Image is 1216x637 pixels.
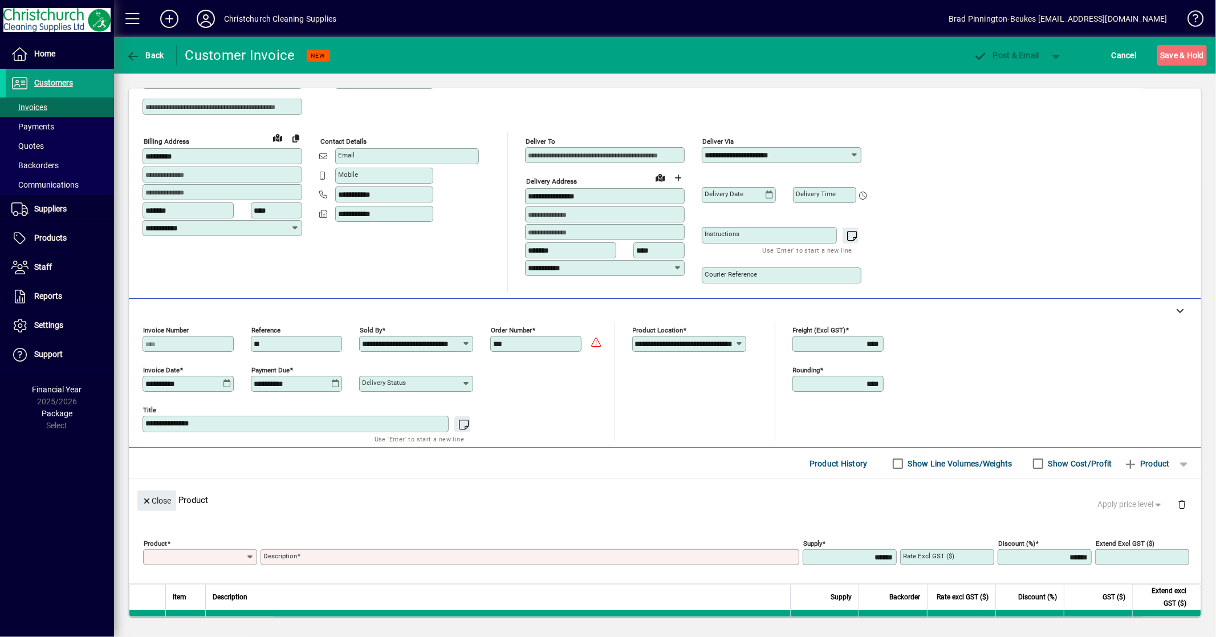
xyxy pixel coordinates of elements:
[1046,458,1112,469] label: Show Cost/Profit
[11,122,54,131] span: Payments
[1168,499,1195,509] app-page-header-button: Delete
[973,51,1039,60] span: ost & Email
[34,262,52,271] span: Staff
[6,224,114,253] a: Products
[6,175,114,194] a: Communications
[1103,591,1125,603] span: GST ($)
[1112,46,1137,64] span: Cancel
[6,117,114,136] a: Payments
[151,9,188,29] button: Add
[11,161,59,170] span: Backorders
[251,366,290,374] mat-label: Payment due
[11,141,44,151] span: Quotes
[144,539,167,547] mat-label: Product
[123,45,167,66] button: Back
[6,40,114,68] a: Home
[269,128,287,147] a: View on map
[6,98,114,117] a: Invoices
[6,136,114,156] a: Quotes
[705,270,757,278] mat-label: Courier Reference
[491,326,532,334] mat-label: Order number
[1168,490,1195,518] button: Delete
[1096,539,1154,547] mat-label: Extend excl GST ($)
[126,51,164,60] span: Back
[375,432,464,445] mat-hint: Use 'Enter' to start a new line
[793,326,846,334] mat-label: Freight (excl GST)
[998,539,1035,547] mat-label: Discount (%)
[1160,51,1165,60] span: S
[263,552,297,560] mat-label: Description
[803,539,822,547] mat-label: Supply
[1018,591,1057,603] span: Discount (%)
[338,171,358,178] mat-label: Mobile
[11,180,79,189] span: Communications
[889,591,920,603] span: Backorder
[826,616,852,627] span: 1.0000
[6,253,114,282] a: Staff
[129,479,1201,521] div: Product
[32,385,82,394] span: Financial Year
[949,10,1168,28] div: Brad Pinnington-Beukes [EMAIL_ADDRESS][DOMAIN_NAME]
[360,326,382,334] mat-label: Sold by
[793,366,820,374] mat-label: Rounding
[906,458,1012,469] label: Show Line Volumes/Weights
[362,379,406,387] mat-label: Delivery status
[224,10,336,28] div: Christchurch Cleaning Supplies
[34,233,67,242] span: Products
[11,103,47,112] span: Invoices
[287,129,305,147] button: Copy to Delivery address
[705,190,743,198] mat-label: Delivery date
[143,326,189,334] mat-label: Invoice number
[702,137,734,145] mat-label: Deliver via
[6,156,114,175] a: Backorders
[805,453,872,474] button: Product History
[831,591,852,603] span: Supply
[993,51,998,60] span: P
[669,169,688,187] button: Choose address
[705,230,739,238] mat-label: Instructions
[34,49,55,58] span: Home
[186,615,199,628] span: Christchurch Cleaning Supplies Ltd
[967,45,1045,66] button: Post & Email
[763,244,852,257] mat-hint: Use 'Enter' to start a new line
[34,78,73,87] span: Customers
[6,340,114,369] a: Support
[34,320,63,330] span: Settings
[651,168,669,186] a: View on map
[135,495,179,505] app-page-header-button: Close
[526,137,555,145] mat-label: Deliver To
[173,591,186,603] span: Item
[6,195,114,224] a: Suppliers
[810,455,868,473] span: Product History
[1109,45,1140,66] button: Cancel
[1157,45,1207,66] button: Save & Hold
[143,406,156,414] mat-label: Title
[937,591,989,603] span: Rate excl GST ($)
[34,204,67,213] span: Suppliers
[311,52,326,59] span: NEW
[338,151,355,159] mat-label: Email
[213,591,247,603] span: Description
[796,190,836,198] mat-label: Delivery time
[995,610,1064,633] td: 0.0000
[114,45,177,66] app-page-header-button: Back
[1098,498,1164,510] span: Apply price level
[34,350,63,359] span: Support
[137,490,176,511] button: Close
[42,409,72,418] span: Package
[188,9,224,29] button: Profile
[6,282,114,311] a: Reports
[1179,2,1202,39] a: Knowledge Base
[1093,494,1169,515] button: Apply price level
[251,326,280,334] mat-label: Reference
[1140,585,1186,610] span: Extend excl GST ($)
[143,366,180,374] mat-label: Invoice date
[142,492,172,510] span: Close
[633,326,684,334] mat-label: Product location
[6,311,114,340] a: Settings
[34,291,62,301] span: Reports
[1160,46,1204,64] span: ave & Hold
[185,46,295,64] div: Customer Invoice
[903,552,954,560] mat-label: Rate excl GST ($)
